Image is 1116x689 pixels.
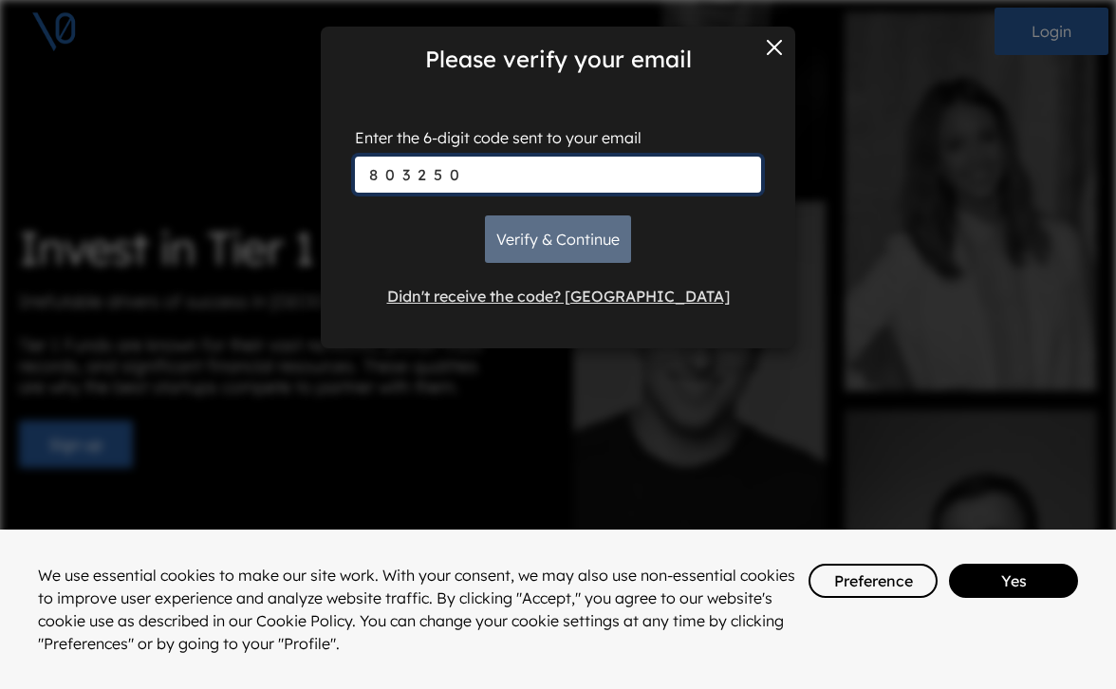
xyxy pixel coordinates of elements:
[375,278,742,314] button: Didn't receive the code? [GEOGRAPHIC_DATA]
[763,36,786,59] button: Close
[355,126,642,149] label: Enter the 6-digit code sent to your email
[949,564,1078,598] button: Yes
[340,46,776,73] h4: Please verify your email
[38,564,797,655] div: We use essential cookies to make our site work. With your consent, we may also use non-essential ...
[485,215,631,263] button: Verify & Continue
[809,564,938,598] button: Preference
